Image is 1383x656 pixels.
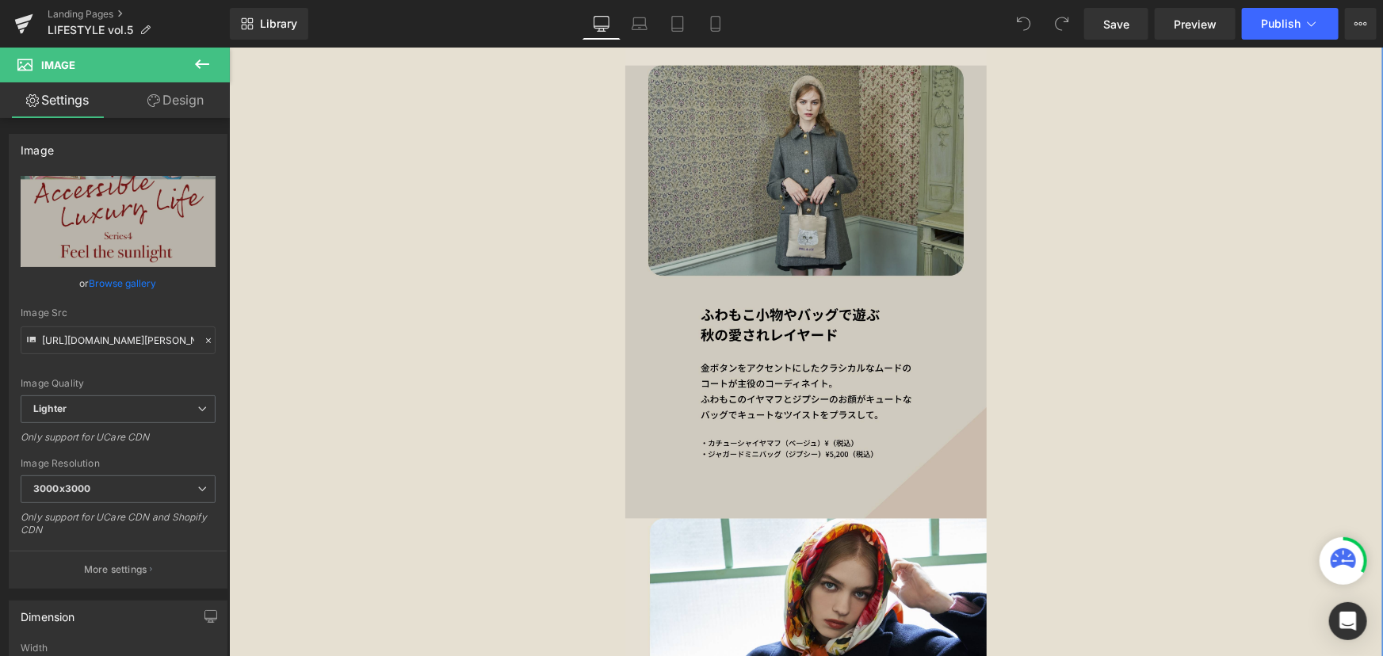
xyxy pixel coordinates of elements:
span: LIFESTYLE vol.5 [48,24,133,36]
span: Image [41,59,75,71]
p: More settings [84,563,147,577]
b: Lighter [33,402,67,414]
div: Image [21,135,54,157]
button: Undo [1008,8,1040,40]
b: 3000x3000 [33,482,90,494]
div: Open Intercom Messenger [1329,602,1367,640]
a: Tablet [659,8,697,40]
a: Design [118,82,233,118]
button: More [1345,8,1377,40]
input: Link [21,326,216,354]
span: Preview [1174,16,1217,32]
a: Desktop [583,8,621,40]
div: Width [21,643,216,654]
div: Only support for UCare CDN [21,431,216,454]
div: Image Quality [21,378,216,389]
span: Library [260,17,297,31]
span: Publish [1261,17,1301,30]
div: Image Resolution [21,458,216,469]
a: Preview [1155,8,1236,40]
div: or [21,275,216,292]
div: Image Src [21,307,216,318]
button: More settings [10,551,227,588]
a: Browse gallery [90,269,157,297]
span: Save [1103,16,1129,32]
a: Laptop [621,8,659,40]
a: Landing Pages [48,8,230,21]
button: Redo [1046,8,1078,40]
a: Mobile [697,8,735,40]
a: New Library [230,8,308,40]
div: Only support for UCare CDN and Shopify CDN [21,511,216,547]
div: Dimension [21,601,75,624]
button: Publish [1242,8,1339,40]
